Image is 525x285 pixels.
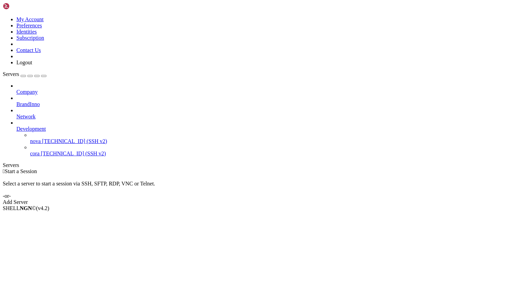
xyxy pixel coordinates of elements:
[42,138,107,144] span: [TECHNICAL_ID] (SSH v2)
[5,168,37,174] span: Start a Session
[16,126,522,132] a: Development
[20,205,32,211] b: NGN
[16,95,522,107] li: BrandInno
[3,162,522,168] div: Servers
[16,16,44,22] a: My Account
[16,120,522,157] li: Development
[16,29,37,35] a: Identities
[3,199,522,205] div: Add Server
[3,71,19,77] span: Servers
[16,47,41,53] a: Contact Us
[36,205,50,211] span: 4.2.0
[3,205,49,211] span: SHELL ©
[30,132,522,144] li: nova [TECHNICAL_ID] (SSH v2)
[3,71,46,77] a: Servers
[30,151,40,156] span: cora
[3,174,522,199] div: Select a server to start a session via SSH, SFTP, RDP, VNC or Telnet. -or-
[16,23,42,28] a: Preferences
[16,89,522,95] a: Company
[41,151,106,156] span: [TECHNICAL_ID] (SSH v2)
[16,101,522,107] a: BrandInno
[30,138,522,144] a: nova [TECHNICAL_ID] (SSH v2)
[16,35,44,41] a: Subscription
[16,83,522,95] li: Company
[16,101,40,107] span: BrandInno
[16,89,38,95] span: Company
[16,114,36,119] span: Network
[16,107,522,120] li: Network
[30,151,522,157] a: cora [TECHNICAL_ID] (SSH v2)
[16,114,522,120] a: Network
[30,138,41,144] span: nova
[16,126,46,132] span: Development
[30,144,522,157] li: cora [TECHNICAL_ID] (SSH v2)
[16,60,32,65] a: Logout
[3,168,5,174] span: 
[3,3,42,10] img: Shellngn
